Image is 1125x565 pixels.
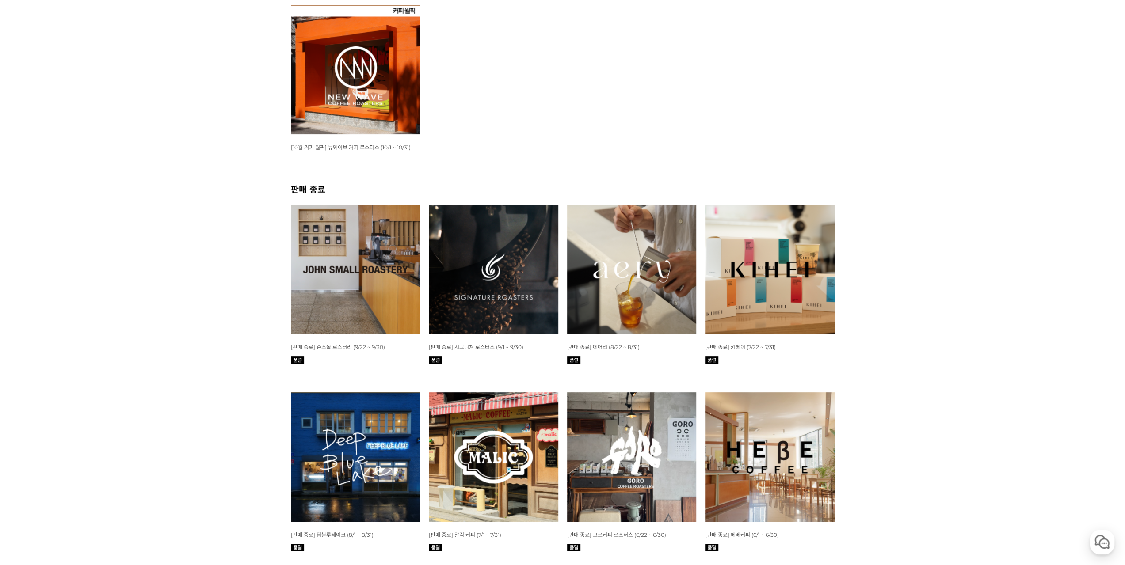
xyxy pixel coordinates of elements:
img: [10월 커피 월픽] 뉴웨이브 커피 로스터스 (10/1 ~ 10/31) [291,5,420,134]
span: [판매 종료] 존스몰 로스터리 (9/22 ~ 9/30) [291,344,385,350]
img: 품절 [429,544,442,551]
span: [판매 종료] 헤베커피 (6/1 ~ 6/30) [705,531,779,538]
a: [판매 종료] 말릭 커피 (7/1 ~ 7/31) [429,531,501,538]
img: 품절 [567,544,580,551]
span: [판매 종료] 딥블루레이크 (8/1 ~ 8/31) [291,531,374,538]
img: 6월 커피 월픽 헤베커피 [705,392,835,522]
a: [10월 커피 월픽] 뉴웨이브 커피 로스터스 (10/1 ~ 10/31) [291,144,411,151]
a: 홈 [3,280,58,302]
img: [판매 종료] 시그니쳐 로스터스 (9/1 ~ 9/30) [429,205,558,334]
span: [판매 종료] 말릭 커피 (7/1 ~ 7/31) [429,531,501,538]
img: 7월 커피 월픽 말릭커피 [429,392,558,522]
img: 8월 커피 월픽 딥블루레이크 [291,392,420,522]
a: [판매 종료] 시그니쳐 로스터스 (9/1 ~ 9/30) [429,343,523,350]
img: 품절 [705,544,718,551]
span: 홈 [28,293,33,300]
span: [판매 종료] 고로커피 로스터스 (6/22 ~ 6/30) [567,531,666,538]
img: 품절 [429,356,442,364]
span: [판매 종료] 에어리 (8/22 ~ 8/31) [567,344,640,350]
img: [판매 종료] 존스몰 로스터리 (9/22 ~ 9/30) [291,205,420,334]
span: [판매 종료] 키헤이 (7/22 ~ 7/31) [705,344,776,350]
img: 6월 커피 스몰 월픽 고로커피 로스터스 [567,392,697,522]
img: 품절 [567,356,580,364]
img: 품절 [291,356,304,364]
img: 품절 [705,356,718,364]
a: 대화 [58,280,114,302]
a: [판매 종료] 고로커피 로스터스 (6/22 ~ 6/30) [567,531,666,538]
a: [판매 종료] 키헤이 (7/22 ~ 7/31) [705,343,776,350]
h2: 판매 종료 [291,182,835,195]
img: 8월 커피 스몰 월픽 에어리 [567,205,697,334]
a: [판매 종료] 딥블루레이크 (8/1 ~ 8/31) [291,531,374,538]
a: [판매 종료] 존스몰 로스터리 (9/22 ~ 9/30) [291,343,385,350]
a: [판매 종료] 헤베커피 (6/1 ~ 6/30) [705,531,779,538]
a: [판매 종료] 에어리 (8/22 ~ 8/31) [567,343,640,350]
span: 대화 [81,294,92,301]
img: 품절 [291,544,304,551]
a: 설정 [114,280,170,302]
img: 7월 커피 스몰 월픽 키헤이 [705,205,835,334]
span: [판매 종료] 시그니쳐 로스터스 (9/1 ~ 9/30) [429,344,523,350]
span: 설정 [137,293,147,300]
